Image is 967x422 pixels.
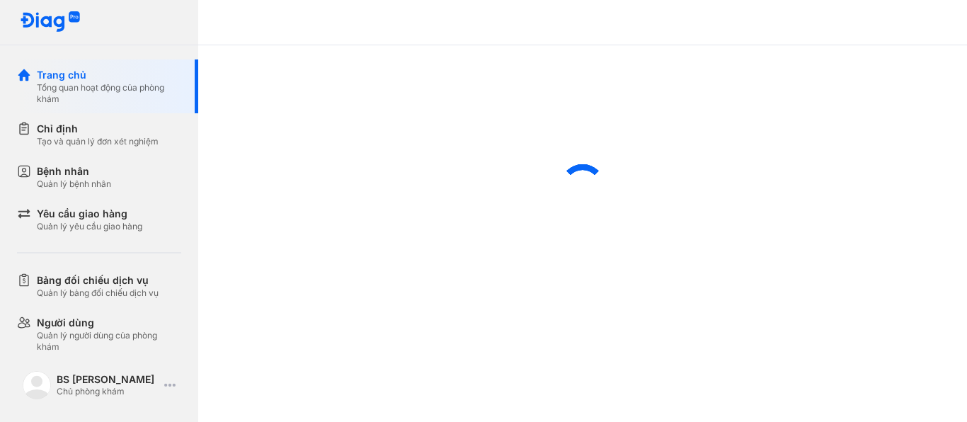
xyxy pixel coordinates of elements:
[23,371,51,399] img: logo
[20,11,81,33] img: logo
[37,316,181,330] div: Người dùng
[37,178,111,190] div: Quản lý bệnh nhân
[37,136,159,147] div: Tạo và quản lý đơn xét nghiệm
[37,82,181,105] div: Tổng quan hoạt động của phòng khám
[37,164,111,178] div: Bệnh nhân
[37,273,159,287] div: Bảng đối chiếu dịch vụ
[57,386,159,397] div: Chủ phòng khám
[37,207,142,221] div: Yêu cầu giao hàng
[37,330,181,353] div: Quản lý người dùng của phòng khám
[37,68,181,82] div: Trang chủ
[57,373,159,386] div: BS [PERSON_NAME]
[37,221,142,232] div: Quản lý yêu cầu giao hàng
[37,287,159,299] div: Quản lý bảng đối chiếu dịch vụ
[37,122,159,136] div: Chỉ định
